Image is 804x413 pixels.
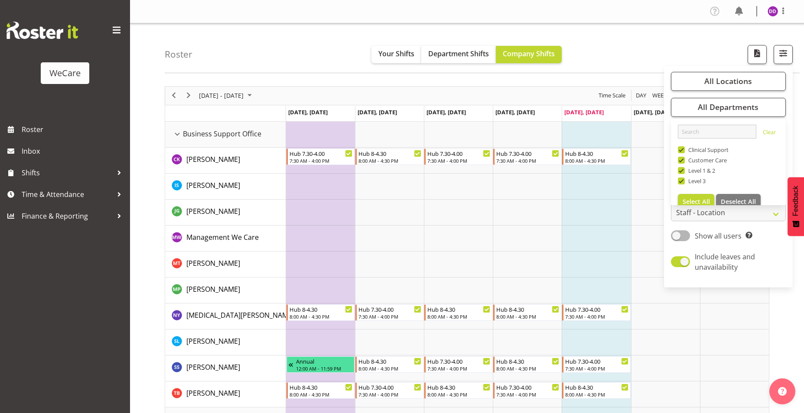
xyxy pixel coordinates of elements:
[565,365,628,372] div: 7:30 AM - 4:00 PM
[371,46,421,63] button: Your Shifts
[166,87,181,105] div: previous period
[286,148,355,165] div: Chloe Kim"s event - Hub 7.30-4.00 Begin From Monday, September 22, 2025 at 7:30:00 AM GMT+12:00 E...
[496,383,559,391] div: Hub 7.30-4.00
[763,128,776,139] a: Clear
[716,194,761,210] button: Deselect All
[165,200,286,226] td: Janine Grundler resource
[186,206,240,216] a: [PERSON_NAME]
[165,355,286,381] td: Savita Savita resource
[562,382,630,399] div: Tyla Boyd"s event - Hub 8-4.30 Begin From Friday, September 26, 2025 at 8:00:00 AM GMT+12:00 Ends...
[496,149,559,158] div: Hub 7.30-4.00
[562,304,630,321] div: Nikita Yates"s event - Hub 7.30-4.00 Begin From Friday, September 26, 2025 at 7:30:00 AM GMT+12:0...
[290,383,352,391] div: Hub 8-4.30
[186,336,240,346] a: [PERSON_NAME]
[165,303,286,329] td: Nikita Yates resource
[685,157,727,164] span: Customer Care
[296,365,352,372] div: 12:00 AM - 11:59 PM
[358,149,421,158] div: Hub 8-4.30
[598,90,626,101] span: Time Scale
[788,177,804,236] button: Feedback - Show survey
[671,72,786,91] button: All Locations
[683,197,710,206] span: Select All
[355,382,423,399] div: Tyla Boyd"s event - Hub 7.30-4.00 Begin From Tuesday, September 23, 2025 at 7:30:00 AM GMT+12:00 ...
[165,174,286,200] td: Isabel Simcox resource
[565,157,628,164] div: 8:00 AM - 4:30 PM
[168,90,180,101] button: Previous
[358,157,421,164] div: 8:00 AM - 4:30 PM
[290,157,352,164] div: 7:30 AM - 4:00 PM
[695,252,755,272] span: Include leaves and unavailability
[493,356,561,373] div: Savita Savita"s event - Hub 8-4.30 Begin From Thursday, September 25, 2025 at 8:00:00 AM GMT+12:0...
[181,87,196,105] div: next period
[358,108,397,116] span: [DATE], [DATE]
[635,90,648,101] button: Timeline Day
[186,362,240,372] span: [PERSON_NAME]
[698,102,758,112] span: All Departments
[424,382,492,399] div: Tyla Boyd"s event - Hub 8-4.30 Begin From Wednesday, September 24, 2025 at 8:00:00 AM GMT+12:00 E...
[424,148,492,165] div: Chloe Kim"s event - Hub 7.30-4.00 Begin From Wednesday, September 24, 2025 at 7:30:00 AM GMT+12:0...
[186,181,240,190] span: [PERSON_NAME]
[792,186,800,216] span: Feedback
[678,194,715,210] button: Select All
[495,108,535,116] span: [DATE], [DATE]
[427,383,490,391] div: Hub 8-4.30
[22,123,126,136] span: Roster
[165,148,286,174] td: Chloe Kim resource
[165,226,286,252] td: Management We Care resource
[165,252,286,277] td: Michelle Thomas resource
[428,49,489,58] span: Department Shifts
[635,90,647,101] span: Day
[165,277,286,303] td: Millie Pumphrey resource
[165,49,192,59] h4: Roster
[424,304,492,321] div: Nikita Yates"s event - Hub 8-4.30 Begin From Wednesday, September 24, 2025 at 8:00:00 AM GMT+12:0...
[671,98,786,117] button: All Departments
[186,155,240,164] span: [PERSON_NAME]
[286,304,355,321] div: Nikita Yates"s event - Hub 8-4.30 Begin From Monday, September 22, 2025 at 8:00:00 AM GMT+12:00 E...
[564,108,604,116] span: [DATE], [DATE]
[427,391,490,398] div: 8:00 AM - 4:30 PM
[186,180,240,190] a: [PERSON_NAME]
[288,108,328,116] span: [DATE], [DATE]
[165,329,286,355] td: Sarah Lamont resource
[496,305,559,313] div: Hub 8-4.30
[183,90,195,101] button: Next
[183,129,261,139] span: Business Support Office
[186,284,240,294] a: [PERSON_NAME]
[165,122,286,148] td: Business Support Office resource
[290,149,352,158] div: Hub 7.30-4.00
[355,148,423,165] div: Chloe Kim"s event - Hub 8-4.30 Begin From Tuesday, September 23, 2025 at 8:00:00 AM GMT+12:00 End...
[496,157,559,164] div: 7:30 AM - 4:00 PM
[496,357,559,365] div: Hub 8-4.30
[296,357,352,365] div: Annual
[22,188,113,201] span: Time & Attendance
[186,362,240,372] a: [PERSON_NAME]
[198,90,244,101] span: [DATE] - [DATE]
[186,206,240,216] span: [PERSON_NAME]
[7,22,78,39] img: Rosterit website logo
[290,391,352,398] div: 8:00 AM - 4:30 PM
[503,49,555,58] span: Company Shifts
[165,381,286,407] td: Tyla Boyd resource
[721,197,756,206] span: Deselect All
[778,387,787,396] img: help-xxl-2.png
[421,46,496,63] button: Department Shifts
[493,382,561,399] div: Tyla Boyd"s event - Hub 7.30-4.00 Begin From Thursday, September 25, 2025 at 7:30:00 AM GMT+12:00...
[565,305,628,313] div: Hub 7.30-4.00
[427,365,490,372] div: 7:30 AM - 4:00 PM
[562,148,630,165] div: Chloe Kim"s event - Hub 8-4.30 Begin From Friday, September 26, 2025 at 8:00:00 AM GMT+12:00 Ends...
[286,382,355,399] div: Tyla Boyd"s event - Hub 8-4.30 Begin From Monday, September 22, 2025 at 8:00:00 AM GMT+12:00 Ends...
[748,45,767,64] button: Download a PDF of the roster according to the set date range.
[290,313,352,320] div: 8:00 AM - 4:30 PM
[565,391,628,398] div: 8:00 AM - 4:30 PM
[427,149,490,158] div: Hub 7.30-4.00
[196,87,257,105] div: September 22 - 28, 2025
[493,304,561,321] div: Nikita Yates"s event - Hub 8-4.30 Begin From Thursday, September 25, 2025 at 8:00:00 AM GMT+12:00...
[286,356,355,373] div: Savita Savita"s event - Annual Begin From Friday, September 19, 2025 at 12:00:00 AM GMT+12:00 End...
[358,357,421,365] div: Hub 8-4.30
[358,313,421,320] div: 7:30 AM - 4:00 PM
[678,125,756,139] input: Search
[634,108,673,116] span: [DATE], [DATE]
[427,157,490,164] div: 7:30 AM - 4:00 PM
[186,258,240,268] span: [PERSON_NAME]
[685,167,716,174] span: Level 1 & 2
